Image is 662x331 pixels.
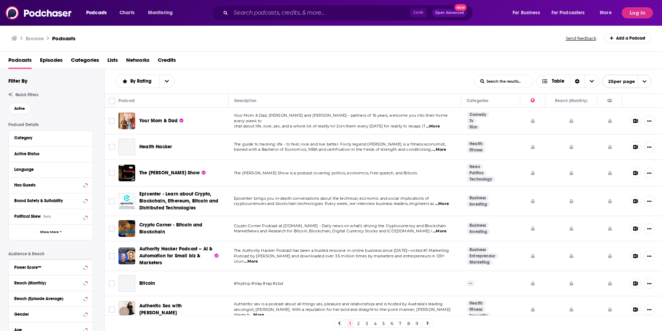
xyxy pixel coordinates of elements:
[234,248,449,253] span: The Authority Hacker Podcast has been a trusted resource in online business since [DATE]—voted #1...
[14,151,83,156] div: Active Status
[467,97,488,105] div: Categories
[81,7,116,18] button: open menu
[467,124,480,130] a: Film
[570,75,585,88] div: Sort Direction
[372,319,379,328] a: 4
[389,319,395,328] a: 6
[410,8,426,17] span: Ctrl K
[14,214,41,219] span: Political Skew
[9,224,93,240] button: Show More
[551,8,585,18] span: For Podcasters
[118,301,135,318] a: Authentic Sex with Juliet Allen
[139,169,206,176] a: The [PERSON_NAME] Show
[644,223,655,234] button: Show More Button
[432,147,446,152] span: ...More
[139,280,155,287] a: Bitcoin
[644,278,655,289] button: Show More Button
[467,223,489,228] a: Business
[118,248,135,264] img: Authority Hacker Podcast – AI & Automation for Small biz & Marketers
[380,319,387,328] a: 5
[14,181,87,189] button: Has Guests
[467,229,490,234] a: Investing
[139,303,217,316] a: Authentic Sex with [PERSON_NAME]
[426,124,440,129] span: ...More
[234,281,283,286] span: #hiphop #trap #rap #zbd
[234,113,448,123] span: Your Mom & Dad, [PERSON_NAME] and [PERSON_NAME] - partners of 16 years, welcome you into their ho...
[552,79,564,84] span: Table
[139,143,172,150] a: Health Hacker
[118,220,135,237] img: Crypto Corner - Bitcoin and Blockchain
[244,259,258,264] span: ...More
[644,250,655,262] button: Show More Button
[467,259,492,265] a: Marketing
[603,76,635,87] span: 25 per page
[467,307,485,312] a: Fitness
[115,7,139,18] a: Charts
[8,77,27,84] h2: Filter By
[118,165,135,181] img: The Peter McCormack Show
[109,225,115,232] span: Toggle select row
[109,170,115,176] span: Toggle select row
[604,33,652,43] a: Add a Podcast
[139,246,219,266] a: Authority Hacker Podcast – AI & Automation for Small biz & Marketers
[139,222,203,235] span: Crypto Corner - Bitcoin and Blockchain
[435,201,449,207] span: ...More
[555,97,587,105] div: Reach (Monthly)
[218,5,480,21] div: Search podcasts, credits, & more...
[414,319,420,328] a: 9
[234,229,432,233] span: MarketNews and Research for Bitcoin, Blockchain, Digital Currency Stocks and ICO'[DOMAIN_NAME] i
[148,8,173,18] span: Monitoring
[139,118,178,124] span: Your Mom & Dad
[467,300,485,306] a: Health
[139,280,155,286] span: Bitcoin
[14,309,87,318] button: Gender
[363,319,370,328] a: 3
[234,171,418,175] span: The [PERSON_NAME] Show is a podcast covering politics, economics, free speech, and Bitcoin.
[467,247,489,253] a: Business
[107,55,118,69] a: Lists
[14,278,87,287] button: Reach (Monthly)
[6,6,72,19] img: Podchaser - Follow, Share and Rate Podcasts
[116,75,174,88] h2: Choose List sort
[433,229,447,234] span: ...More
[234,301,443,306] span: Authentic sex is a podcast about all-things sex, pleasure and relationships and is hosted by Aust...
[139,144,172,150] span: Health Hacker
[143,7,182,18] button: open menu
[14,167,83,172] div: Language
[40,230,59,234] span: Show More
[467,141,485,147] a: Health
[109,144,115,150] span: Toggle select row
[118,193,135,209] img: Epicenter - Learn about Crypto, Blockchain, Ethereum, Bitcoin and Distributed Technologies
[86,8,107,18] span: Podcasts
[52,35,75,42] h1: Podcasts
[14,294,87,303] button: Reach (Episode Average)
[139,246,212,266] span: Authority Hacker Podcast – AI & Automation for Small biz & Marketers
[234,196,429,201] span: Epicenter brings you in-depth conversations about the technical, economic and social implications of
[118,139,135,155] a: Health Hacker
[14,296,81,301] div: Reach (Episode Average)
[234,223,446,228] span: Crypto Corner Podcast at [DOMAIN_NAME] - Daily news on what's driving the Cryptocurrency and Bloc...
[14,263,87,271] button: Power Score™
[467,164,483,169] a: News
[40,55,63,69] a: Episodes
[130,79,154,84] span: By Rating
[595,7,620,18] button: open menu
[564,35,598,41] button: Send feedback
[644,167,655,179] button: Show More Button
[600,8,612,18] span: More
[250,312,264,318] span: ...More
[467,195,489,201] a: Business
[109,118,115,124] span: Toggle select row
[14,198,81,203] div: Brand Safety & Suitability
[8,122,93,127] p: Podcast Details
[118,275,135,292] a: Bitcoin
[126,55,149,69] a: Networks
[536,75,599,88] button: Choose View
[508,7,549,18] button: open menu
[455,4,467,11] span: New
[513,8,540,18] span: For Business
[467,176,495,182] a: Technology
